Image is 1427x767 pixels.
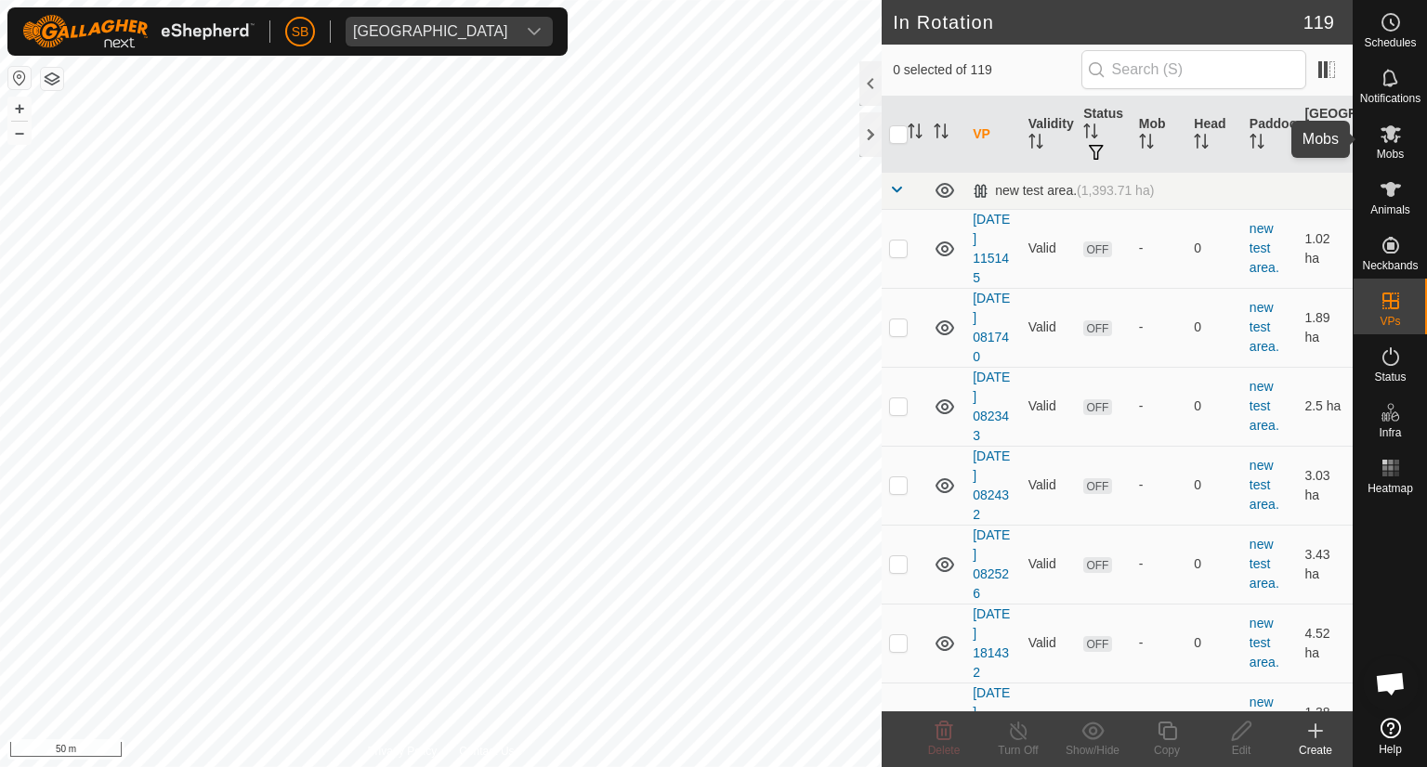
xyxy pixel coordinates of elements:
[353,24,508,39] div: [GEOGRAPHIC_DATA]
[1374,371,1406,383] span: Status
[1028,136,1043,151] p-sorticon: Activate to sort
[1083,478,1111,494] span: OFF
[928,744,961,757] span: Delete
[1021,367,1077,446] td: Valid
[973,606,1010,680] a: [DATE] 181432
[1077,183,1154,198] span: (1,393.71 ha)
[1186,97,1242,173] th: Head
[1250,695,1279,748] a: new test area.
[1139,136,1154,151] p-sorticon: Activate to sort
[965,97,1021,173] th: VP
[41,68,63,90] button: Map Layers
[1076,97,1132,173] th: Status
[1379,427,1401,438] span: Infra
[1368,483,1413,494] span: Heatmap
[1083,557,1111,573] span: OFF
[516,17,553,46] div: dropdown trigger
[1139,396,1180,416] div: -
[1278,742,1353,759] div: Create
[1083,636,1111,652] span: OFF
[973,448,1010,522] a: [DATE] 082432
[1363,656,1419,711] div: Open chat
[893,11,1303,33] h2: In Rotation
[292,22,309,42] span: SB
[1250,136,1264,151] p-sorticon: Activate to sort
[1186,367,1242,446] td: 0
[1250,300,1279,354] a: new test area.
[1297,367,1353,446] td: 2.5 ha
[1250,616,1279,669] a: new test area.
[973,527,1010,601] a: [DATE] 082526
[1250,221,1279,275] a: new test area.
[973,370,1010,443] a: [DATE] 082343
[1377,149,1404,160] span: Mobs
[8,97,31,120] button: +
[1362,260,1418,271] span: Neckbands
[1083,399,1111,415] span: OFF
[1194,136,1209,151] p-sorticon: Activate to sort
[1354,710,1427,762] a: Help
[973,183,1154,199] div: new test area.
[981,742,1055,759] div: Turn Off
[1186,525,1242,604] td: 0
[1083,126,1098,141] p-sorticon: Activate to sort
[1360,93,1420,104] span: Notifications
[1297,604,1353,682] td: 4.52 ha
[908,126,923,141] p-sorticon: Activate to sort
[1132,97,1187,173] th: Mob
[1370,204,1410,215] span: Animals
[1186,604,1242,682] td: 0
[1250,379,1279,433] a: new test area.
[1021,288,1077,367] td: Valid
[1139,239,1180,258] div: -
[1186,288,1242,367] td: 0
[1297,97,1353,173] th: [GEOGRAPHIC_DATA] Area
[1303,8,1334,36] span: 119
[1139,633,1180,653] div: -
[1055,742,1130,759] div: Show/Hide
[1297,288,1353,367] td: 1.89 ha
[1021,682,1077,761] td: Valid
[1204,742,1278,759] div: Edit
[1364,37,1416,48] span: Schedules
[1139,475,1180,495] div: -
[1139,554,1180,574] div: -
[1083,241,1111,257] span: OFF
[1021,97,1077,173] th: Validity
[1297,682,1353,761] td: 1.38 ha
[1186,446,1242,525] td: 0
[1297,446,1353,525] td: 3.03 ha
[1297,525,1353,604] td: 3.43 ha
[1021,525,1077,604] td: Valid
[1297,209,1353,288] td: 1.02 ha
[1139,318,1180,337] div: -
[368,743,438,760] a: Privacy Policy
[973,212,1010,285] a: [DATE] 115145
[1021,209,1077,288] td: Valid
[973,685,1010,759] a: [DATE] 181617
[346,17,516,46] span: Tangihanga station
[1021,446,1077,525] td: Valid
[1304,146,1319,161] p-sorticon: Activate to sort
[22,15,255,48] img: Gallagher Logo
[1186,209,1242,288] td: 0
[973,291,1010,364] a: [DATE] 081740
[1021,604,1077,682] td: Valid
[1379,744,1402,755] span: Help
[8,122,31,144] button: –
[1250,537,1279,591] a: new test area.
[1081,50,1306,89] input: Search (S)
[1130,742,1204,759] div: Copy
[1186,682,1242,761] td: 0
[1083,320,1111,336] span: OFF
[1242,97,1298,173] th: Paddock
[1380,316,1400,327] span: VPs
[934,126,949,141] p-sorticon: Activate to sort
[893,60,1080,80] span: 0 selected of 119
[459,743,514,760] a: Contact Us
[1250,458,1279,512] a: new test area.
[8,67,31,89] button: Reset Map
